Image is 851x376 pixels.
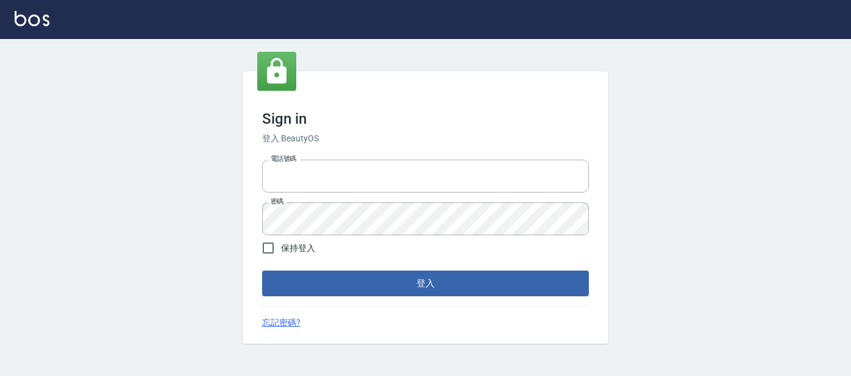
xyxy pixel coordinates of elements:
[262,132,589,145] h6: 登入 BeautyOS
[281,242,315,255] span: 保持登入
[271,154,296,163] label: 電話號碼
[262,110,589,127] h3: Sign in
[15,11,49,26] img: Logo
[271,197,283,206] label: 密碼
[262,316,301,329] a: 忘記密碼?
[262,271,589,296] button: 登入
